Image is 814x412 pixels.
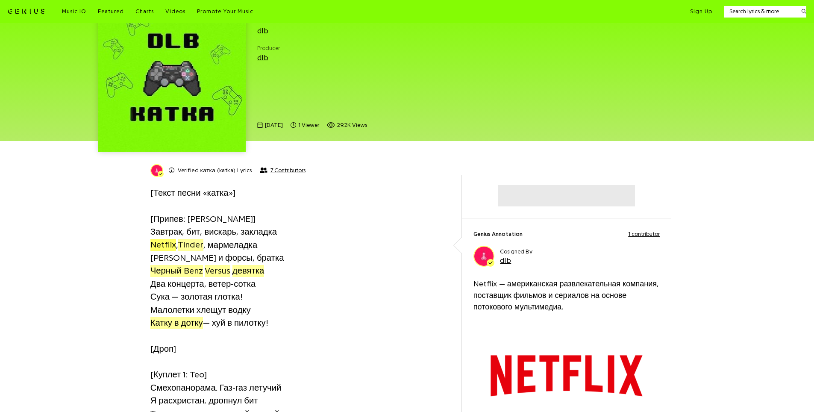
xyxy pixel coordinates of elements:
span: 1 viewer [298,121,319,129]
span: 29.2K views [337,121,367,129]
span: Videos [165,9,185,14]
span: [DATE] [265,121,283,129]
span: Charts [135,9,154,14]
img: Cover art for катка (katka) by ​dlb [98,5,245,152]
a: Music IQ [62,8,86,15]
span: девятка [232,265,264,277]
a: Charts [135,8,154,15]
button: Sign Up [690,8,712,15]
h2: катка (katka) Lyrics [178,167,252,174]
span: Катку в дотку [150,317,203,329]
span: 1 viewer [291,121,319,129]
span: Promote Your Music [197,9,253,14]
span: Music IQ [62,9,86,14]
a: ​dlb [257,27,268,35]
a: Promote Your Music [197,8,253,15]
span: Featured [98,9,124,14]
span: Netflix [150,239,176,251]
a: Черный Benz [150,264,203,277]
span: 29,181 views [327,121,367,129]
a: Featured [98,8,124,15]
span: Tinder [178,239,203,251]
a: Катку в дотку [150,316,203,330]
a: Cosigned By​dlb [473,246,533,267]
span: Черный Benz [150,265,203,277]
p: Netflix — американская развлекательная компания, поставщик фильмов и сериалов на основе потоковог... [473,278,660,313]
div: ​dlb [500,256,532,264]
a: Netflix [150,238,176,252]
input: Search lyrics & more [724,7,796,16]
a: девятка [232,264,264,277]
span: Versus [205,265,230,277]
span: Genius Annotation [473,230,523,238]
a: Videos [165,8,185,15]
span: Producer [257,44,280,53]
div: Cosigned By [500,249,532,255]
button: 7 Contributors [260,167,306,174]
span: 7 Contributors [270,167,306,174]
a: ​dlb [257,54,268,62]
a: Tinder [178,238,203,252]
a: Versus [205,264,230,277]
button: 1 contributor [628,230,660,238]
